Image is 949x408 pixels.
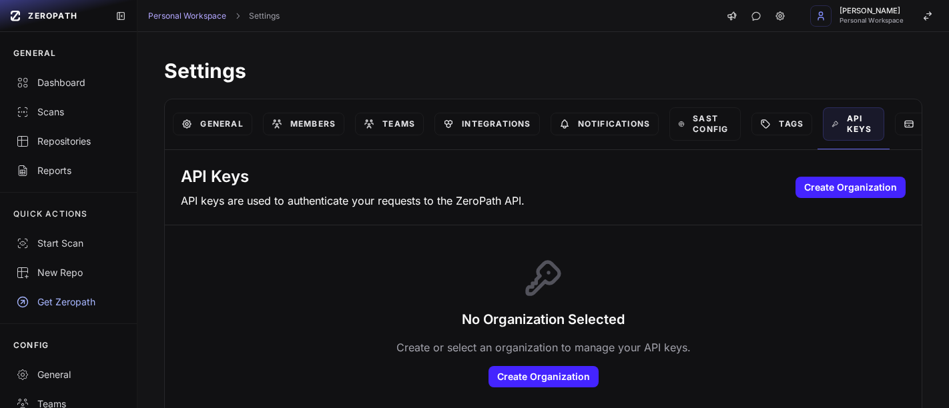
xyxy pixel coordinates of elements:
a: General [173,113,252,135]
a: SAST Config [669,107,741,141]
div: Dashboard [16,76,121,89]
p: CONFIG [13,340,49,351]
h1: Settings [164,59,922,83]
a: Notifications [551,113,659,135]
h2: API Keys [181,166,525,187]
a: Settings [249,11,280,21]
a: Members [263,113,344,135]
span: [PERSON_NAME] [840,7,904,15]
p: API keys are used to authenticate your requests to the ZeroPath API. [181,193,525,209]
a: API Keys [823,107,884,141]
div: Get Zeropath [16,295,121,309]
h3: No Organization Selected [462,310,625,329]
button: Create Organization [796,177,906,198]
div: Repositories [16,135,121,148]
div: General [16,368,121,381]
span: Personal Workspace [840,17,904,24]
span: ZEROPATH [28,11,77,21]
a: Integrations [434,113,539,135]
a: Teams [355,113,424,135]
p: GENERAL [13,48,56,59]
div: Start Scan [16,237,121,250]
nav: breadcrumb [148,11,280,21]
a: ZEROPATH [5,5,105,27]
div: Reports [16,164,121,177]
a: Tags [751,113,812,135]
p: QUICK ACTIONS [13,209,88,219]
p: Create or select an organization to manage your API keys. [396,339,691,355]
div: Scans [16,105,121,119]
svg: chevron right, [233,11,242,21]
button: Create Organization [489,366,599,387]
div: New Repo [16,266,121,279]
a: Personal Workspace [148,11,226,21]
